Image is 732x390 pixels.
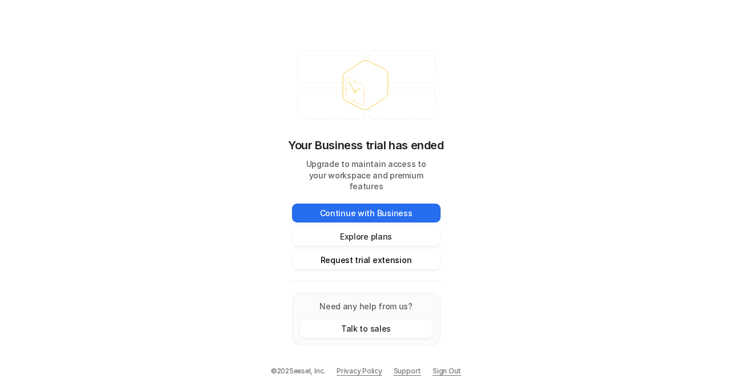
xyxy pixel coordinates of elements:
[288,137,443,154] p: Your Business trial has ended
[299,319,433,338] button: Talk to sales
[292,158,441,193] p: Upgrade to maintain access to your workspace and premium features
[433,366,461,376] a: Sign Out
[292,227,441,246] button: Explore plans
[271,366,325,376] p: © 2025 eesel, Inc.
[394,366,421,376] span: Support
[292,204,441,222] button: Continue with Business
[299,300,433,312] p: Need any help from us?
[292,250,441,269] button: Request trial extension
[337,366,382,376] a: Privacy Policy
